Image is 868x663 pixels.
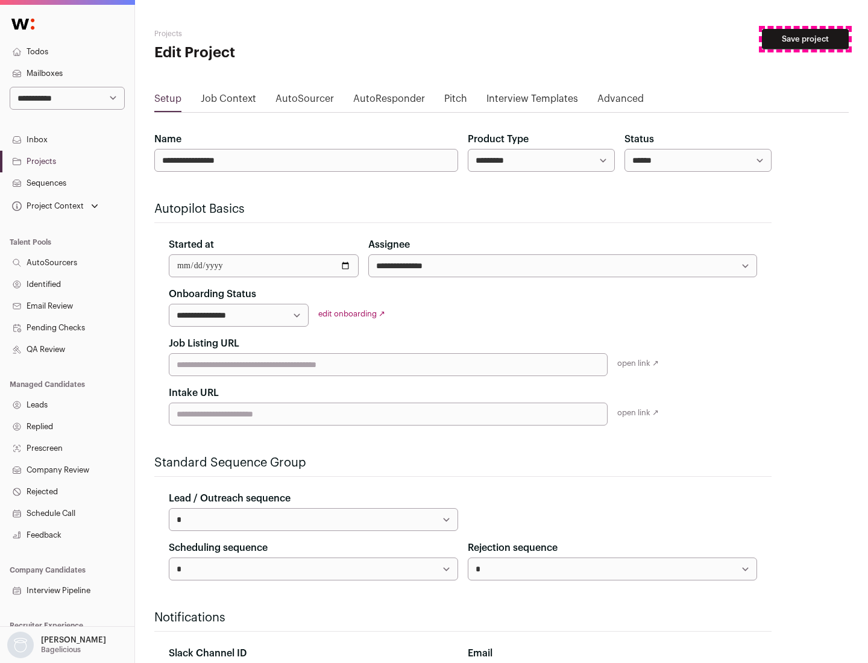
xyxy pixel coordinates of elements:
[169,386,219,400] label: Intake URL
[154,29,386,39] h2: Projects
[10,198,101,215] button: Open dropdown
[154,43,386,63] h1: Edit Project
[5,632,108,658] button: Open dropdown
[468,132,529,146] label: Product Type
[444,92,467,111] a: Pitch
[154,132,181,146] label: Name
[154,609,772,626] h2: Notifications
[41,645,81,655] p: Bagelicious
[486,92,578,111] a: Interview Templates
[10,201,84,211] div: Project Context
[353,92,425,111] a: AutoResponder
[154,201,772,218] h2: Autopilot Basics
[468,541,558,555] label: Rejection sequence
[169,491,291,506] label: Lead / Outreach sequence
[169,541,268,555] label: Scheduling sequence
[597,92,644,111] a: Advanced
[624,132,654,146] label: Status
[318,310,385,318] a: edit onboarding ↗
[41,635,106,645] p: [PERSON_NAME]
[201,92,256,111] a: Job Context
[169,287,256,301] label: Onboarding Status
[169,646,247,661] label: Slack Channel ID
[169,336,239,351] label: Job Listing URL
[154,92,181,111] a: Setup
[154,454,772,471] h2: Standard Sequence Group
[7,632,34,658] img: nopic.png
[5,12,41,36] img: Wellfound
[169,237,214,252] label: Started at
[368,237,410,252] label: Assignee
[762,29,849,49] button: Save project
[468,646,757,661] div: Email
[275,92,334,111] a: AutoSourcer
